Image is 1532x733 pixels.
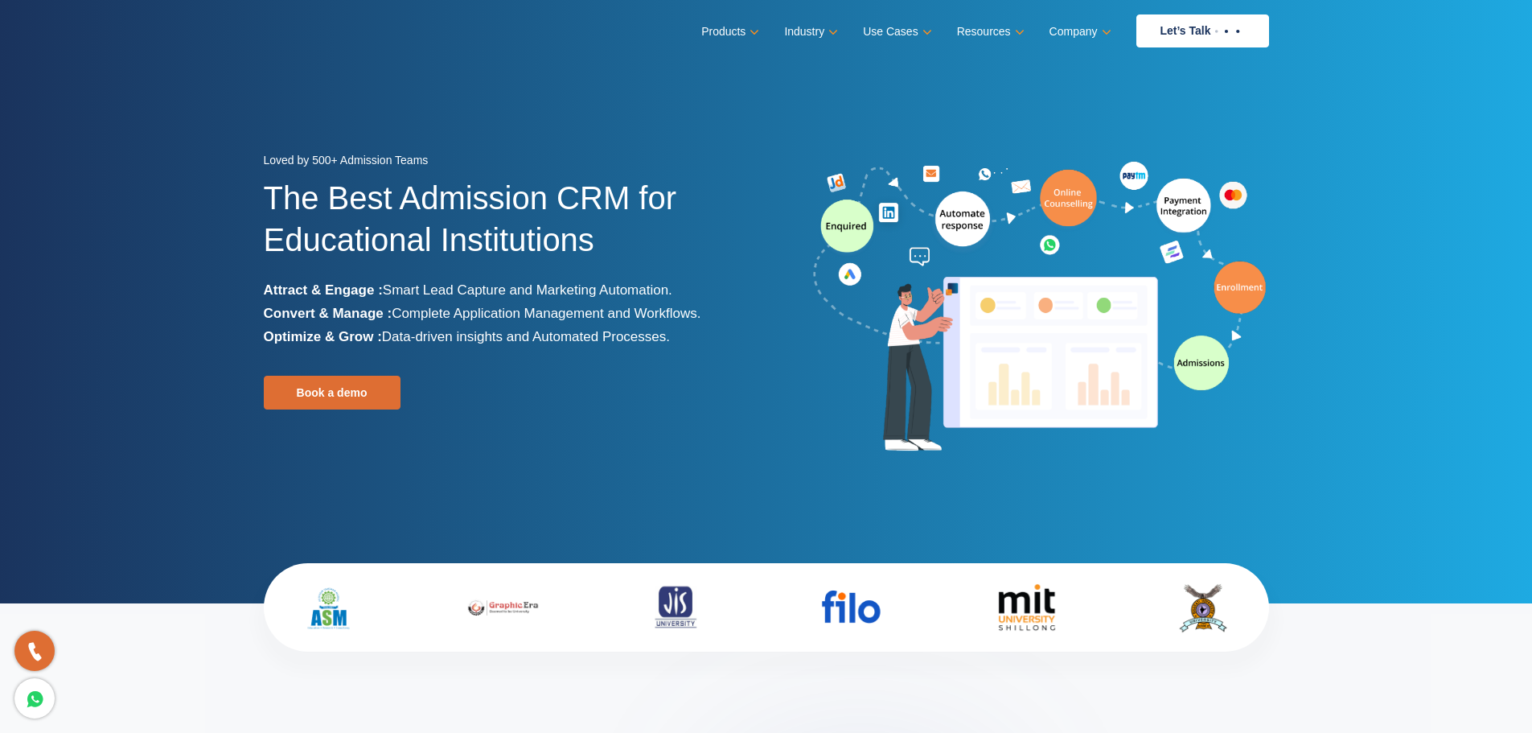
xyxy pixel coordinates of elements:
[811,158,1269,458] img: admission-software-home-page-header
[383,282,672,298] span: Smart Lead Capture and Marketing Automation.
[382,329,670,344] span: Data-driven insights and Automated Processes.
[701,20,756,43] a: Products
[264,149,754,177] div: Loved by 500+ Admission Teams
[1049,20,1108,43] a: Company
[1136,14,1269,47] a: Let’s Talk
[957,20,1021,43] a: Resources
[264,306,392,321] b: Convert & Manage :
[264,177,754,278] h1: The Best Admission CRM for Educational Institutions
[392,306,700,321] span: Complete Application Management and Workflows.
[264,282,383,298] b: Attract & Engage :
[264,329,382,344] b: Optimize & Grow :
[784,20,835,43] a: Industry
[264,376,400,410] a: Book a demo
[863,20,928,43] a: Use Cases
